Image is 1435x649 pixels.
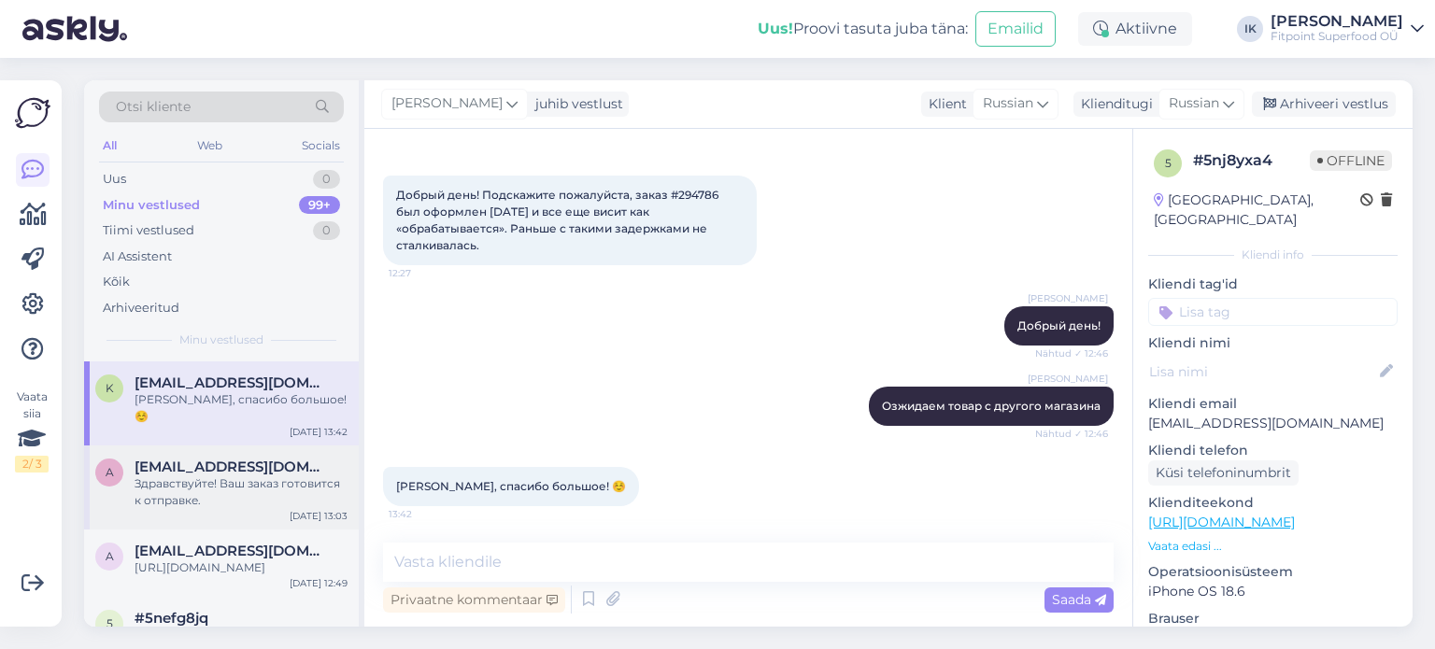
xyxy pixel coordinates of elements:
[1148,394,1398,414] p: Kliendi email
[135,374,329,391] span: kolganovaana882@gmail.com
[103,196,200,215] div: Minu vestlused
[1148,275,1398,294] p: Kliendi tag'id
[1148,538,1398,555] p: Vaata edasi ...
[1165,156,1172,170] span: 5
[1052,591,1106,608] span: Saada
[103,273,130,291] div: Kõik
[1148,582,1398,601] p: iPhone OS 18.6
[1149,361,1376,382] input: Lisa nimi
[1237,16,1263,42] div: IK
[1035,427,1108,441] span: Nähtud ✓ 12:46
[15,388,49,473] div: Vaata siia
[391,93,503,114] span: [PERSON_NAME]
[758,18,968,40] div: Proovi tasuta juba täna:
[135,543,329,559] span: adomaitienejurgita@gmail.com
[983,93,1033,114] span: Russian
[1148,514,1295,530] a: [URL][DOMAIN_NAME]
[1017,318,1101,332] span: Добрый день!
[135,559,348,576] div: [URL][DOMAIN_NAME]
[103,221,194,240] div: Tiimi vestlused
[1271,29,1403,44] div: Fitpoint Superfood OÜ
[299,196,340,215] div: 99+
[1271,14,1403,29] div: [PERSON_NAME]
[99,134,121,158] div: All
[1073,94,1153,114] div: Klienditugi
[116,97,191,117] span: Otsi kliente
[1193,149,1310,172] div: # 5nj8yxa4
[313,170,340,189] div: 0
[1078,12,1192,46] div: Aktiivne
[1028,372,1108,386] span: [PERSON_NAME]
[975,11,1056,47] button: Emailid
[135,475,348,509] div: Здравствуйте! Ваш заказ готовится к отправке.
[758,20,793,37] b: Uus!
[396,188,721,252] span: Добрый день! Подскажите пожалуйста, заказ #294786 был оформлен [DATE] и все еще висит как «обраба...
[298,134,344,158] div: Socials
[1035,346,1108,360] span: Nähtud ✓ 12:46
[1148,493,1398,513] p: Klienditeekond
[135,610,208,627] span: #5nefg8jq
[1148,460,1299,486] div: Küsi telefoninumbrit
[1169,93,1219,114] span: Russian
[103,299,179,317] div: Arhiveeritud
[290,509,348,523] div: [DATE] 13:03
[106,465,114,479] span: a
[1148,441,1398,460] p: Kliendi telefon
[389,266,459,280] span: 12:27
[106,381,114,395] span: k
[106,549,114,563] span: a
[1148,247,1398,263] div: Kliendi info
[15,456,49,473] div: 2 / 3
[921,94,967,114] div: Klient
[1271,14,1424,44] a: [PERSON_NAME]Fitpoint Superfood OÜ
[1148,609,1398,628] p: Brauser
[103,170,126,189] div: Uus
[290,425,348,439] div: [DATE] 13:42
[135,459,329,475] span: arbo.kivi@gmail.com
[1148,333,1398,353] p: Kliendi nimi
[1028,291,1108,305] span: [PERSON_NAME]
[1154,190,1360,230] div: [GEOGRAPHIC_DATA], [GEOGRAPHIC_DATA]
[313,221,340,240] div: 0
[396,479,626,493] span: [PERSON_NAME], спасибо большое! ☺️
[193,134,226,158] div: Web
[1252,92,1396,117] div: Arhiveeri vestlus
[107,616,113,630] span: 5
[15,95,50,131] img: Askly Logo
[1148,562,1398,582] p: Operatsioonisüsteem
[1148,414,1398,433] p: [EMAIL_ADDRESS][DOMAIN_NAME]
[528,94,623,114] div: juhib vestlust
[135,391,348,425] div: [PERSON_NAME], спасибо большое! ☺️
[290,576,348,590] div: [DATE] 12:49
[1148,298,1398,326] input: Lisa tag
[103,247,172,266] div: AI Assistent
[882,399,1101,413] span: Озжидаем товар с другого магазина
[389,507,459,521] span: 13:42
[1310,150,1392,171] span: Offline
[179,332,263,348] span: Minu vestlused
[383,587,565,613] div: Privaatne kommentaar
